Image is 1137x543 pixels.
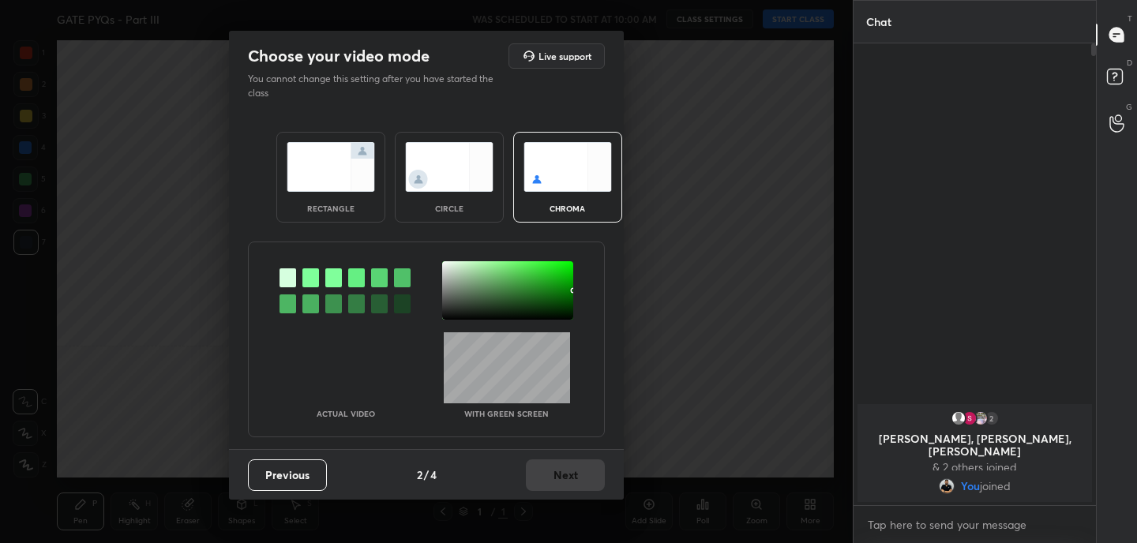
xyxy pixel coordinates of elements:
div: grid [854,401,1096,505]
img: 3 [962,410,978,426]
div: rectangle [299,204,362,212]
p: & 2 others joined [867,461,1083,474]
p: With green screen [464,410,549,418]
img: circleScreenIcon.acc0effb.svg [405,142,493,192]
div: chroma [536,204,599,212]
button: Previous [248,459,327,491]
img: normalScreenIcon.ae25ed63.svg [287,142,375,192]
h4: / [424,466,429,483]
h4: 4 [430,466,437,483]
p: Chat [854,1,904,43]
p: You cannot change this setting after you have started the class [248,72,504,100]
p: [PERSON_NAME], [PERSON_NAME], [PERSON_NAME] [867,433,1083,458]
div: 2 [984,410,1000,426]
p: D [1127,57,1132,69]
p: G [1126,101,1132,113]
img: chromaScreenIcon.c19ab0a0.svg [523,142,612,192]
span: joined [980,480,1011,492]
h4: 2 [417,466,422,483]
p: Actual Video [317,410,375,418]
h5: Live support [538,51,591,61]
span: You [961,480,980,492]
div: circle [418,204,481,212]
img: default.png [951,410,966,426]
img: 9107ca6834834495b00c2eb7fd6a1f67.jpg [939,478,955,494]
img: dcdcb9c56658435a94dc48fbac89295c.jpg [973,410,989,426]
p: T [1128,13,1132,24]
h2: Choose your video mode [248,46,430,66]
